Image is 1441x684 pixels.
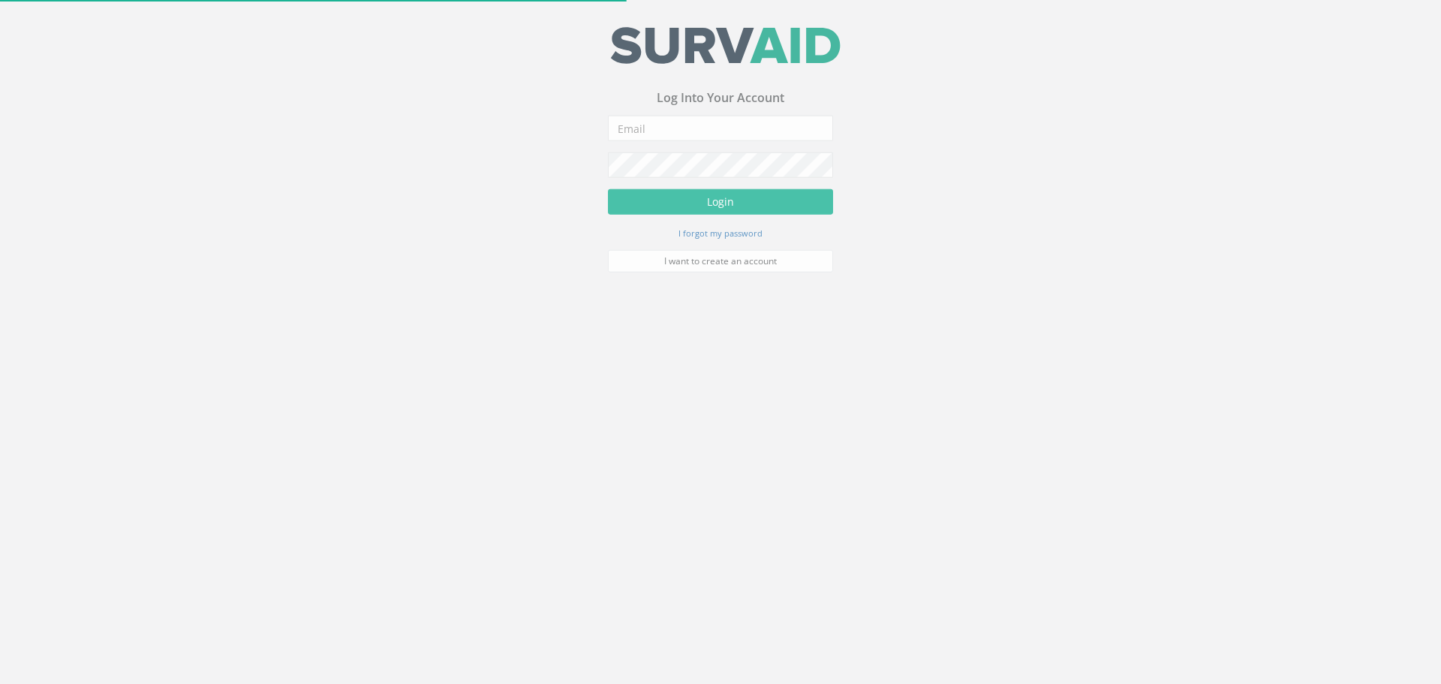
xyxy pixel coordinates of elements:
[608,253,833,276] a: I want to create an account
[608,95,833,108] h3: Log Into Your Account
[608,192,833,218] button: Login
[608,119,833,144] input: Email
[678,231,763,242] small: I forgot my password
[678,229,763,243] a: I forgot my password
